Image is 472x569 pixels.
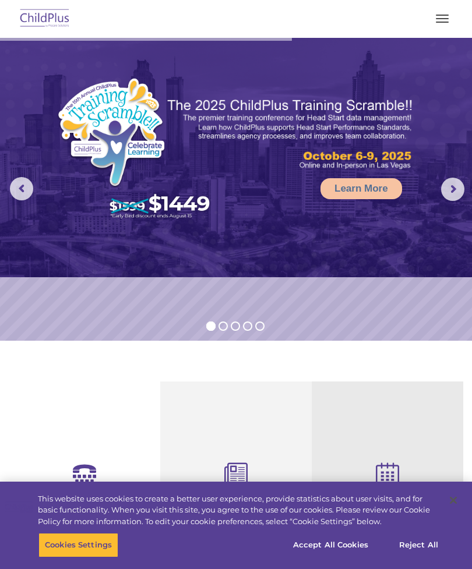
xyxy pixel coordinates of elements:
button: Cookies Settings [38,533,118,557]
img: ChildPlus by Procare Solutions [17,5,72,33]
a: Learn More [320,178,402,199]
div: This website uses cookies to create a better user experience, provide statistics about user visit... [38,493,439,528]
button: Reject All [382,533,455,557]
button: Accept All Cookies [287,533,375,557]
button: Close [441,487,466,513]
